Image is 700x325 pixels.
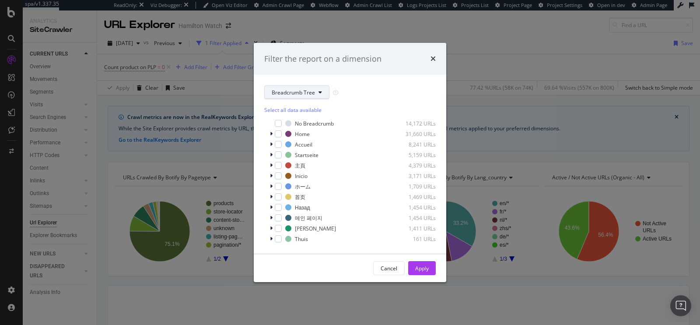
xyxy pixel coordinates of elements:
div: 4,379 URLs [393,162,436,169]
div: 1,469 URLs [393,193,436,201]
div: 主頁 [295,162,305,169]
div: 14,172 URLs [393,120,436,127]
div: Thuis [295,235,308,243]
div: Startseite [295,151,318,159]
div: times [430,53,436,65]
div: Cancel [381,265,397,272]
div: 1,709 URLs [393,183,436,190]
div: Filter the report on a dimension [264,53,381,65]
div: No Breadcrumb [295,120,334,127]
div: ホーム [295,183,311,190]
div: 161 URLs [393,235,436,243]
div: 1,411 URLs [393,225,436,232]
div: Select all data available [264,106,436,114]
div: 1,454 URLs [393,204,436,211]
div: 5,159 URLs [393,151,436,159]
div: 1,454 URLs [393,214,436,222]
div: Apply [415,265,429,272]
button: Apply [408,261,436,275]
div: 메인 페이지 [295,214,322,222]
div: Open Intercom Messenger [670,295,691,316]
button: Cancel [373,261,405,275]
div: 3,171 URLs [393,172,436,180]
div: modal [254,43,446,283]
div: [PERSON_NAME] [295,225,336,232]
div: 首页 [295,193,305,201]
div: 31,660 URLs [393,130,436,138]
button: Breadcrumb Tree [264,85,329,99]
div: Accueil [295,141,312,148]
div: Inicio [295,172,308,180]
div: Назад [295,204,310,211]
div: Home [295,130,310,138]
div: 8,241 URLs [393,141,436,148]
span: Breadcrumb Tree [272,89,315,96]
